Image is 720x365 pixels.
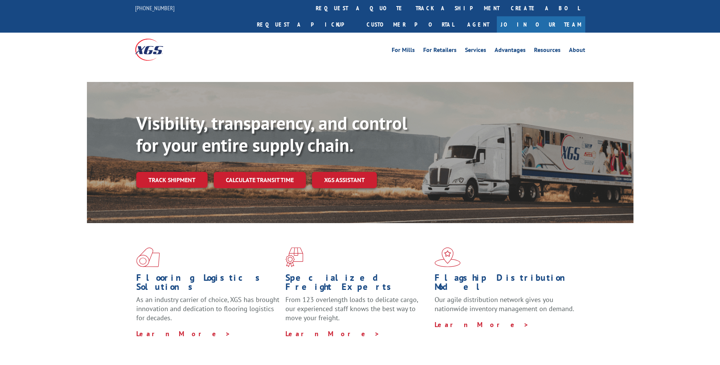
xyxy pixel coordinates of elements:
a: Agent [460,16,497,33]
a: For Retailers [423,47,457,55]
span: As an industry carrier of choice, XGS has brought innovation and dedication to flooring logistics... [136,295,279,322]
a: Join Our Team [497,16,585,33]
a: XGS ASSISTANT [312,172,377,188]
p: From 123 overlength loads to delicate cargo, our experienced staff knows the best way to move you... [285,295,429,329]
a: Services [465,47,486,55]
h1: Specialized Freight Experts [285,273,429,295]
img: xgs-icon-focused-on-flooring-red [285,247,303,267]
a: Track shipment [136,172,208,188]
a: Resources [534,47,561,55]
h1: Flooring Logistics Solutions [136,273,280,295]
a: Learn More > [285,329,380,338]
a: Request a pickup [251,16,361,33]
h1: Flagship Distribution Model [435,273,578,295]
b: Visibility, transparency, and control for your entire supply chain. [136,111,407,157]
img: xgs-icon-flagship-distribution-model-red [435,247,461,267]
a: [PHONE_NUMBER] [135,4,175,12]
a: Learn More > [136,329,231,338]
a: Calculate transit time [214,172,306,188]
a: Advantages [495,47,526,55]
img: xgs-icon-total-supply-chain-intelligence-red [136,247,160,267]
a: For Mills [392,47,415,55]
a: About [569,47,585,55]
span: Our agile distribution network gives you nationwide inventory management on demand. [435,295,574,313]
a: Learn More > [435,320,529,329]
a: Customer Portal [361,16,460,33]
